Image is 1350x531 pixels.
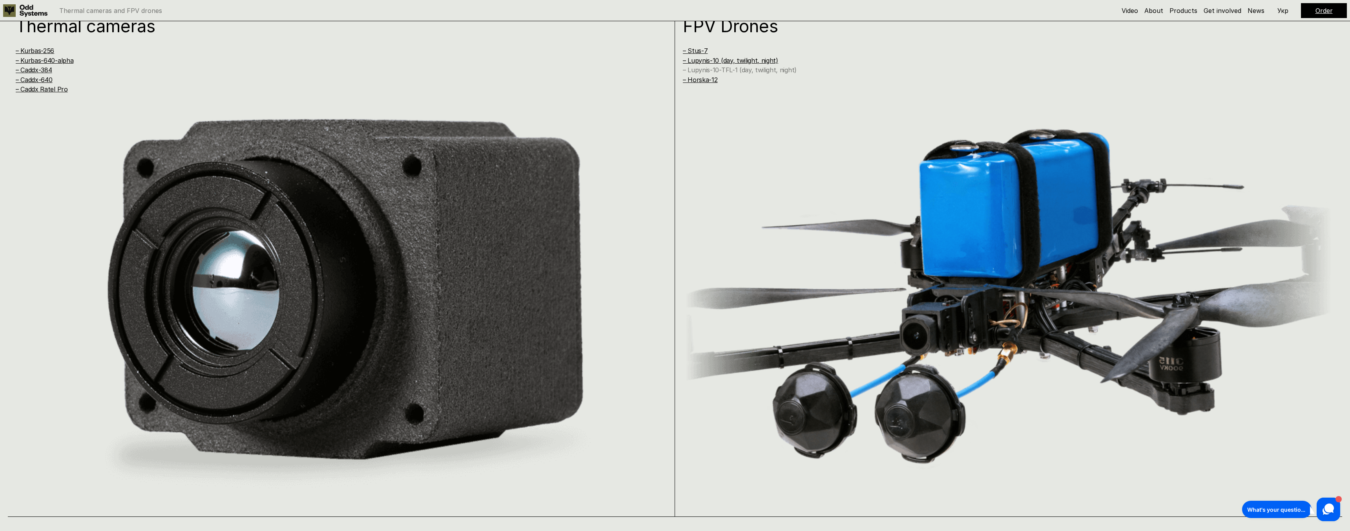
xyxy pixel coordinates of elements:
[16,47,54,55] a: – Kurbas-256
[1277,7,1288,14] p: Укр
[683,47,708,55] a: – Stus-7
[16,17,628,35] h1: Thermal cameras
[683,17,1295,35] h1: FPV Drones
[16,76,52,84] a: – Caddx-640
[1248,7,1264,15] a: News
[1144,7,1163,15] a: About
[683,66,797,74] a: – Lupynis-10-TFL-1 (day, twilight, night)
[1315,7,1333,15] a: Order
[683,76,717,84] a: – Horska-12
[59,7,162,14] p: Thermal cameras and FPV drones
[1122,7,1138,15] a: Video
[16,85,68,93] a: – Caddx Ratel Pro
[683,57,778,64] a: – Lupynis-10 (day, twilight, night)
[1240,496,1342,523] iframe: HelpCrunch
[16,66,52,74] a: – Caddx-384
[16,57,73,64] a: – Kurbas-640-alpha
[1204,7,1241,15] a: Get involved
[1169,7,1197,15] a: Products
